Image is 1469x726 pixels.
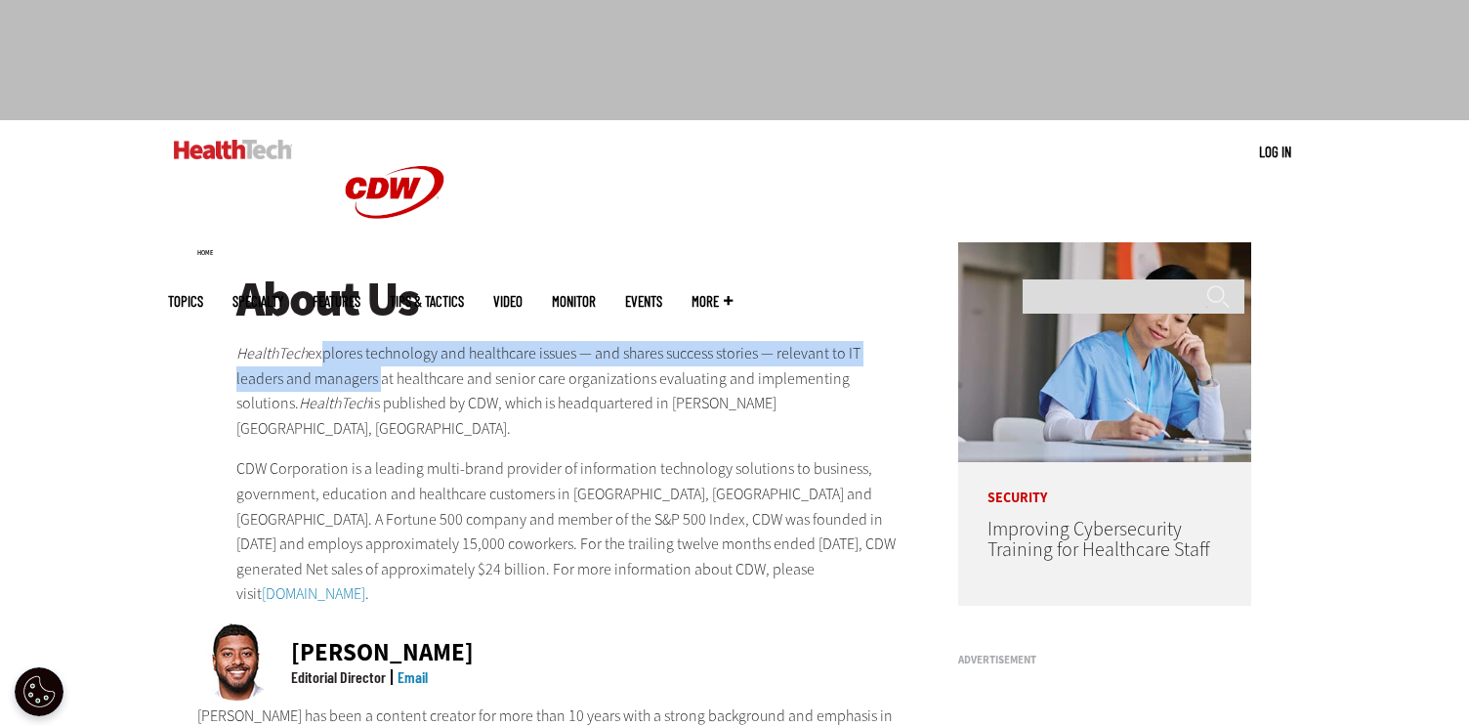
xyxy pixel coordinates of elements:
span: Topics [168,294,203,309]
h3: Advertisement [958,655,1251,665]
div: User menu [1259,142,1291,162]
img: nurse studying on computer [958,242,1251,462]
p: CDW Corporation is a leading multi-brand provider of information technology solutions to business... [236,456,906,607]
a: Video [493,294,523,309]
div: Cookie Settings [15,667,63,716]
a: CDW [321,249,468,270]
a: Log in [1259,143,1291,160]
a: Email [398,667,428,686]
em: HealthTech [299,393,370,413]
div: [PERSON_NAME] [291,640,474,664]
a: Events [625,294,662,309]
a: Tips & Tactics [390,294,464,309]
span: More [692,294,733,309]
a: Features [313,294,360,309]
a: [DOMAIN_NAME] [262,583,365,604]
img: Ricky Ribeiro [197,622,275,701]
button: Open Preferences [15,667,63,716]
a: MonITor [552,294,596,309]
img: Home [174,140,292,159]
span: Specialty [232,294,283,309]
div: Editorial Director [291,669,386,685]
em: HealthTech [236,343,308,363]
img: Home [321,120,468,265]
p: Security [958,462,1251,505]
p: explores technology and healthcare issues — and shares success stories — relevant to IT leaders a... [236,341,906,441]
a: Improving Cybersecurity Training for Healthcare Staff [987,516,1210,563]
